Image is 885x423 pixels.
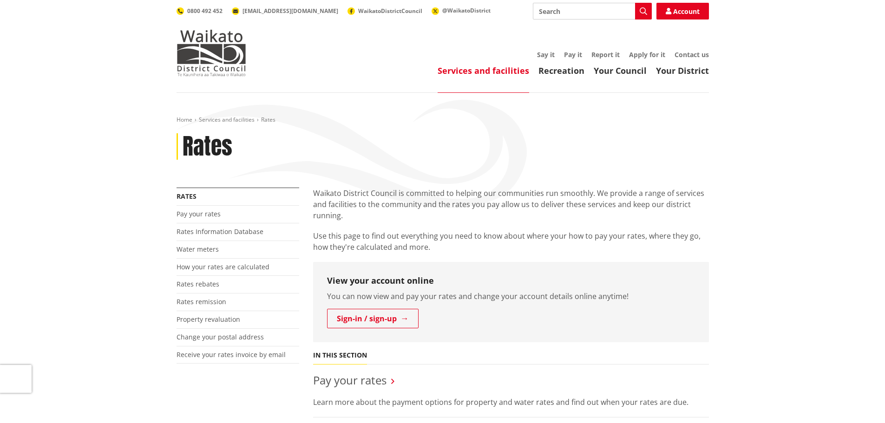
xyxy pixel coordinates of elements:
[538,65,584,76] a: Recreation
[177,332,264,341] a: Change your postal address
[177,262,269,271] a: How your rates are calculated
[313,351,367,359] h5: In this section
[327,276,695,286] h3: View your account online
[183,133,232,160] h1: Rates
[591,50,620,59] a: Report it
[347,7,422,15] a: WaikatoDistrictCouncil
[313,372,387,388] a: Pay your rates
[656,65,709,76] a: Your District
[232,7,338,15] a: [EMAIL_ADDRESS][DOMAIN_NAME]
[327,291,695,302] p: You can now view and pay your rates and change your account details online anytime!
[313,188,709,221] p: Waikato District Council is committed to helping our communities run smoothly. We provide a range...
[177,280,219,288] a: Rates rebates
[675,50,709,59] a: Contact us
[177,297,226,306] a: Rates remission
[199,116,255,124] a: Services and facilities
[564,50,582,59] a: Pay it
[177,116,192,124] a: Home
[177,116,709,124] nav: breadcrumb
[327,309,419,328] a: Sign-in / sign-up
[177,227,263,236] a: Rates Information Database
[187,7,223,15] span: 0800 492 452
[442,7,491,14] span: @WaikatoDistrict
[594,65,647,76] a: Your Council
[177,350,286,359] a: Receive your rates invoice by email
[656,3,709,20] a: Account
[533,3,652,20] input: Search input
[177,245,219,254] a: Water meters
[537,50,555,59] a: Say it
[177,192,197,201] a: Rates
[629,50,665,59] a: Apply for it
[313,230,709,253] p: Use this page to find out everything you need to know about where your how to pay your rates, whe...
[177,209,221,218] a: Pay your rates
[177,315,240,324] a: Property revaluation
[313,397,709,408] p: Learn more about the payment options for property and water rates and find out when your rates ar...
[432,7,491,14] a: @WaikatoDistrict
[177,7,223,15] a: 0800 492 452
[261,116,275,124] span: Rates
[358,7,422,15] span: WaikatoDistrictCouncil
[177,30,246,76] img: Waikato District Council - Te Kaunihera aa Takiwaa o Waikato
[243,7,338,15] span: [EMAIL_ADDRESS][DOMAIN_NAME]
[438,65,529,76] a: Services and facilities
